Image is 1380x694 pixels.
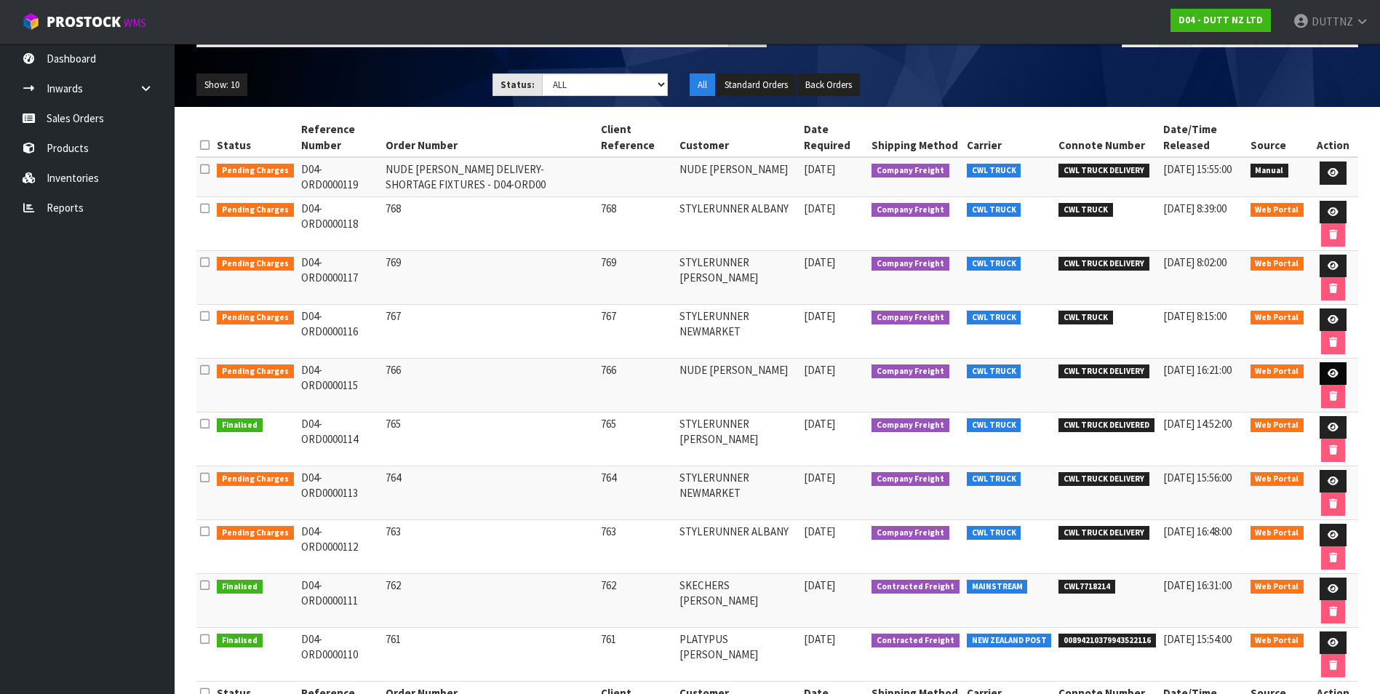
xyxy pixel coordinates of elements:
span: Pending Charges [217,257,294,271]
span: [DATE] [804,417,835,431]
span: Pending Charges [217,472,294,487]
span: [DATE] [804,162,835,176]
span: Company Freight [872,203,949,218]
span: DUTTNZ [1312,15,1353,28]
td: D04-ORD0000114 [298,412,383,466]
td: 761 [597,627,676,681]
span: CWL TRUCK [967,472,1021,487]
span: Pending Charges [217,164,294,178]
span: [DATE] 16:48:00 [1163,525,1232,538]
span: [DATE] [804,309,835,323]
td: D04-ORD0000116 [298,304,383,358]
span: NEW ZEALAND POST [967,634,1052,648]
th: Order Number [382,118,597,157]
span: CWL TRUCK [967,364,1021,379]
span: MAINSTREAM [967,580,1028,594]
button: Standard Orders [717,73,796,97]
span: [DATE] 15:56:00 [1163,471,1232,484]
td: 768 [382,196,597,250]
span: Company Freight [872,418,949,433]
span: Finalised [217,634,263,648]
td: D04-ORD0000113 [298,466,383,519]
strong: D04 - DUTT NZ LTD [1178,14,1263,26]
span: Contracted Freight [872,580,960,594]
th: Action [1307,118,1358,157]
span: CWL TRUCK DELIVERY [1058,164,1149,178]
span: [DATE] 15:55:00 [1163,162,1232,176]
td: 766 [382,358,597,412]
span: ProStock [47,12,121,31]
span: [DATE] [804,578,835,592]
span: Web Portal [1251,311,1304,325]
span: CWL TRUCK [967,311,1021,325]
span: Company Freight [872,257,949,271]
td: 764 [382,466,597,519]
span: Finalised [217,418,263,433]
th: Date/Time Released [1160,118,1247,157]
span: [DATE] 8:15:00 [1163,309,1227,323]
span: CWL TRUCK [967,164,1021,178]
img: cube-alt.png [22,12,40,31]
span: Web Portal [1251,364,1304,379]
td: SKECHERS [PERSON_NAME] [676,573,800,627]
span: [DATE] [804,525,835,538]
td: 767 [382,304,597,358]
span: 00894210379943522116 [1058,634,1156,648]
strong: Status: [500,79,535,91]
td: D04-ORD0000118 [298,196,383,250]
td: NUDE [PERSON_NAME] DELIVERY- SHORTAGE FIXTURES - D04-ORD00 [382,157,597,196]
td: D04-ORD0000117 [298,250,383,304]
td: STYLERUNNER ALBANY [676,196,800,250]
td: D04-ORD0000111 [298,573,383,627]
td: PLATYPUS [PERSON_NAME] [676,627,800,681]
button: Back Orders [797,73,860,97]
td: 765 [382,412,597,466]
span: Pending Charges [217,311,294,325]
td: 762 [382,573,597,627]
span: CWL TRUCK DELIVERY [1058,526,1149,541]
td: 761 [382,627,597,681]
span: CWL7718214 [1058,580,1115,594]
th: Carrier [963,118,1056,157]
span: Pending Charges [217,203,294,218]
td: D04-ORD0000119 [298,157,383,196]
td: D04-ORD0000115 [298,358,383,412]
span: [DATE] [804,202,835,215]
span: Web Portal [1251,418,1304,433]
span: [DATE] 14:52:00 [1163,417,1232,431]
th: Date Required [800,118,869,157]
td: STYLERUNNER [PERSON_NAME] [676,250,800,304]
td: NUDE [PERSON_NAME] [676,358,800,412]
td: 764 [597,466,676,519]
span: [DATE] 8:39:00 [1163,202,1227,215]
td: STYLERUNNER NEWMARKET [676,304,800,358]
span: [DATE] [804,255,835,269]
span: Company Freight [872,164,949,178]
span: Finalised [217,580,263,594]
th: Customer [676,118,800,157]
td: 769 [382,250,597,304]
span: [DATE] [804,471,835,484]
td: STYLERUNNER NEWMARKET [676,466,800,519]
th: Reference Number [298,118,383,157]
button: All [690,73,715,97]
span: [DATE] [804,363,835,377]
span: Company Freight [872,526,949,541]
td: 763 [597,519,676,573]
span: CWL TRUCK DELIVERY [1058,257,1149,271]
span: Web Portal [1251,257,1304,271]
span: CWL TRUCK [1058,311,1113,325]
span: CWL TRUCK [1058,203,1113,218]
td: STYLERUNNER ALBANY [676,519,800,573]
td: 767 [597,304,676,358]
span: CWL TRUCK [967,203,1021,218]
span: [DATE] 8:02:00 [1163,255,1227,269]
span: Contracted Freight [872,634,960,648]
span: Web Portal [1251,580,1304,594]
td: 769 [597,250,676,304]
span: Pending Charges [217,526,294,541]
span: [DATE] 16:21:00 [1163,363,1232,377]
span: CWL TRUCK DELIVERY [1058,364,1149,379]
td: STYLERUNNER [PERSON_NAME] [676,412,800,466]
span: Web Portal [1251,526,1304,541]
